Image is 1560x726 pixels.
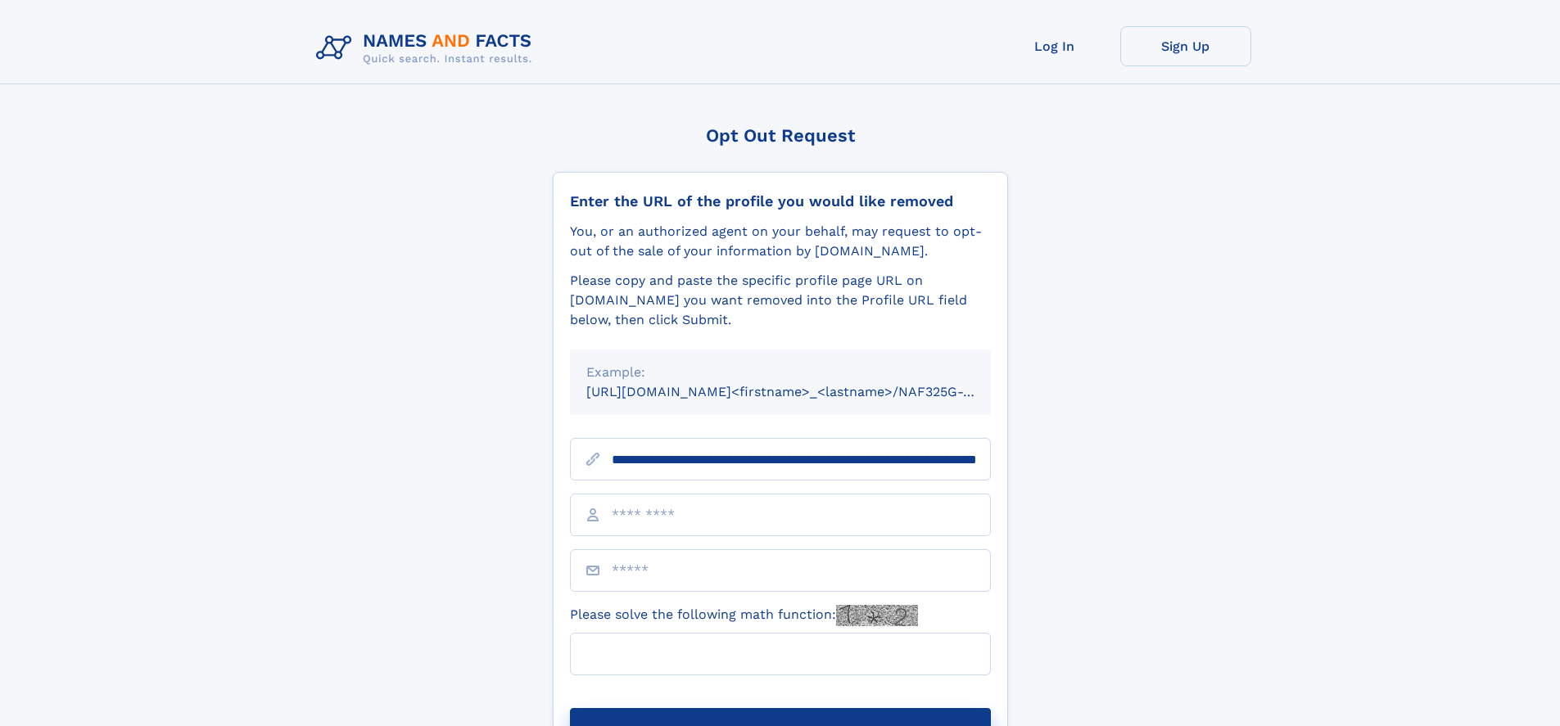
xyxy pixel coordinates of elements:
[570,222,991,261] div: You, or an authorized agent on your behalf, may request to opt-out of the sale of your informatio...
[310,26,545,70] img: Logo Names and Facts
[586,363,974,382] div: Example:
[570,192,991,210] div: Enter the URL of the profile you would like removed
[989,26,1120,66] a: Log In
[570,605,918,626] label: Please solve the following math function:
[553,125,1008,146] div: Opt Out Request
[1120,26,1251,66] a: Sign Up
[586,384,1022,399] small: [URL][DOMAIN_NAME]<firstname>_<lastname>/NAF325G-xxxxxxxx
[570,271,991,330] div: Please copy and paste the specific profile page URL on [DOMAIN_NAME] you want removed into the Pr...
